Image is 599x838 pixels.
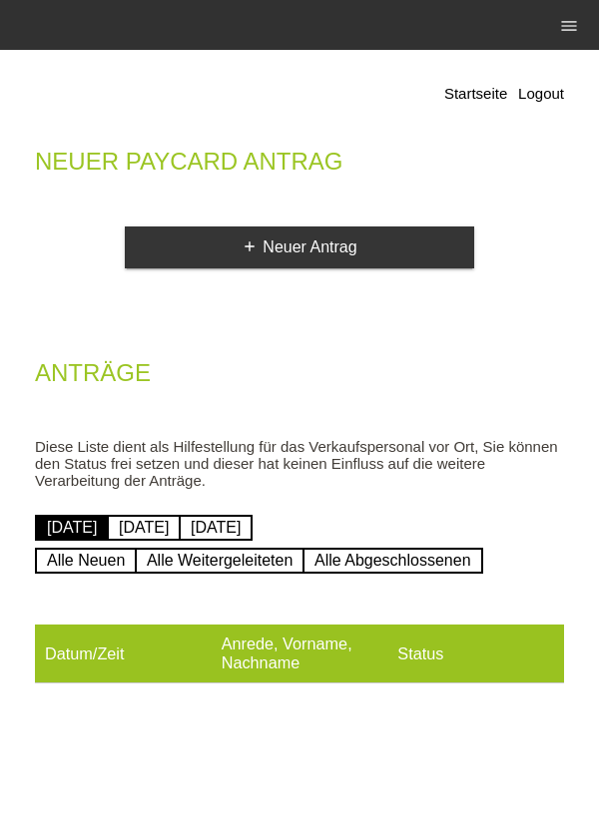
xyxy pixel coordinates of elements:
h2: Anträge [35,363,564,393]
th: Status [387,625,564,683]
p: Diese Liste dient als Hilfestellung für das Verkaufspersonal vor Ort, Sie können den Status frei ... [35,438,564,489]
th: Anrede, Vorname, Nachname [212,625,388,683]
th: Datum/Zeit [35,625,212,683]
i: add [242,238,258,254]
a: Alle Abgeschlossenen [302,548,483,574]
a: [DATE] [35,515,109,541]
h2: Neuer Paycard Antrag [35,152,564,182]
a: Alle Neuen [35,548,137,574]
a: addNeuer Antrag [125,226,474,268]
a: Logout [518,85,564,102]
a: menu [549,19,589,31]
a: [DATE] [179,515,253,541]
a: Startseite [444,85,507,102]
i: menu [559,16,579,36]
a: Alle Weitergeleiteten [135,548,304,574]
a: [DATE] [107,515,181,541]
